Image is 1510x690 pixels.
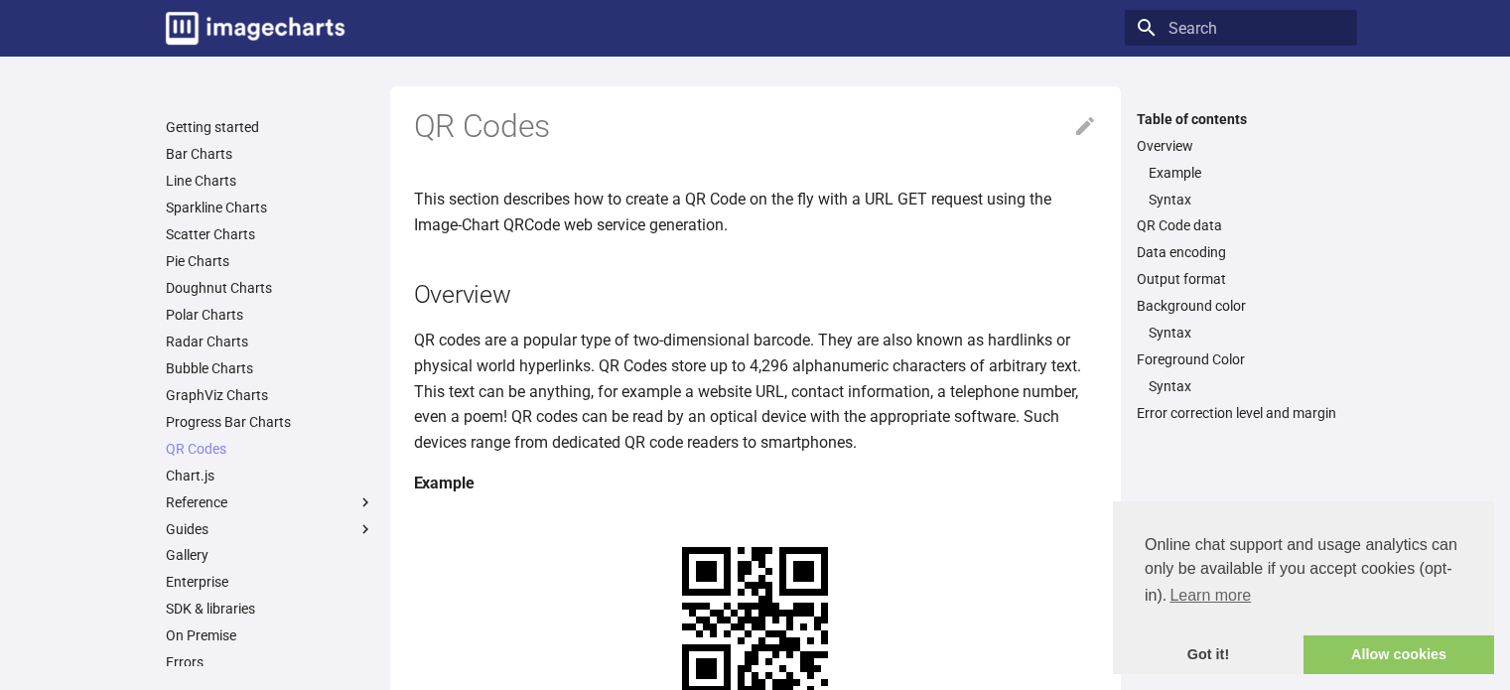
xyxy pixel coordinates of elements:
[166,306,374,324] a: Polar Charts
[1304,635,1494,675] a: allow cookies
[166,653,374,671] a: Errors
[1113,635,1304,675] a: dismiss cookie message
[1137,216,1345,234] a: QR Code data
[166,359,374,377] a: Bubble Charts
[166,413,374,431] a: Progress Bar Charts
[166,12,344,45] img: logo
[414,328,1097,455] p: QR codes are a popular type of two-dimensional barcode. They are also known as hardlinks or physi...
[1137,377,1345,395] nav: Foreground Color
[1125,110,1357,423] nav: Table of contents
[166,493,374,511] label: Reference
[1149,377,1345,395] a: Syntax
[166,600,374,618] a: SDK & libraries
[1137,137,1345,155] a: Overview
[1137,350,1345,368] a: Foreground Color
[1113,501,1494,674] div: cookieconsent
[166,279,374,297] a: Doughnut Charts
[166,467,374,484] a: Chart.js
[1145,533,1462,611] span: Online chat support and usage analytics can only be available if you accept cookies (opt-in).
[1149,164,1345,182] a: Example
[166,626,374,644] a: On Premise
[1137,270,1345,288] a: Output format
[1137,243,1345,261] a: Data encoding
[1137,404,1345,422] a: Error correction level and margin
[166,225,374,243] a: Scatter Charts
[166,252,374,270] a: Pie Charts
[166,386,374,404] a: GraphViz Charts
[1125,110,1357,128] label: Table of contents
[166,118,374,136] a: Getting started
[414,106,1097,148] h1: QR Codes
[158,4,352,53] a: Image-Charts documentation
[1125,10,1357,46] input: Search
[166,546,374,564] a: Gallery
[414,277,1097,312] h2: Overview
[166,440,374,458] a: QR Codes
[166,520,374,538] label: Guides
[1137,324,1345,342] nav: Background color
[414,471,1097,496] h4: Example
[166,333,374,350] a: Radar Charts
[1167,581,1254,611] a: learn more about cookies
[166,199,374,216] a: Sparkline Charts
[1149,324,1345,342] a: Syntax
[1137,164,1345,208] nav: Overview
[166,145,374,163] a: Bar Charts
[166,172,374,190] a: Line Charts
[166,573,374,591] a: Enterprise
[1149,191,1345,208] a: Syntax
[414,187,1097,237] p: This section describes how to create a QR Code on the fly with a URL GET request using the Image-...
[1137,297,1345,315] a: Background color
